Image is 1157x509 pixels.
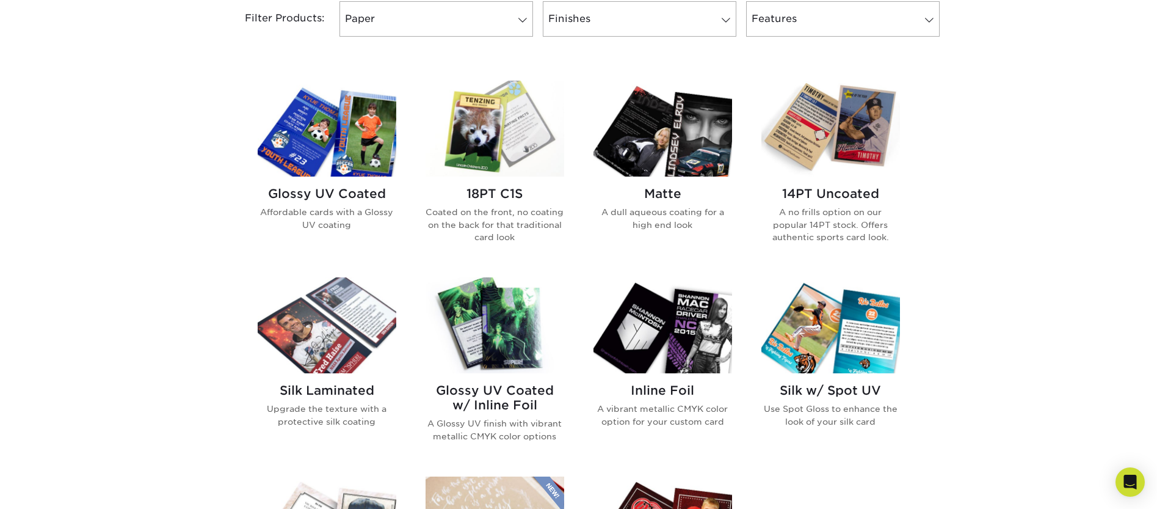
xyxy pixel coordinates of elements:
[761,206,900,243] p: A no frills option on our popular 14PT stock. Offers authentic sports card look.
[258,81,396,263] a: Glossy UV Coated Trading Cards Glossy UV Coated Affordable cards with a Glossy UV coating
[426,206,564,243] p: Coated on the front, no coating on the back for that traditional card look
[761,81,900,177] img: 14PT Uncoated Trading Cards
[761,186,900,201] h2: 14PT Uncoated
[258,186,396,201] h2: Glossy UV Coated
[543,1,736,37] a: Finishes
[593,81,732,177] img: Matte Trading Cards
[426,277,564,462] a: Glossy UV Coated w/ Inline Foil Trading Cards Glossy UV Coated w/ Inline Foil A Glossy UV finish ...
[593,277,732,462] a: Inline Foil Trading Cards Inline Foil A vibrant metallic CMYK color option for your custom card
[593,403,732,428] p: A vibrant metallic CMYK color option for your custom card
[258,277,396,462] a: Silk Laminated Trading Cards Silk Laminated Upgrade the texture with a protective silk coating
[761,277,900,373] img: Silk w/ Spot UV Trading Cards
[426,81,564,263] a: 18PT C1S Trading Cards 18PT C1S Coated on the front, no coating on the back for that traditional ...
[761,81,900,263] a: 14PT Uncoated Trading Cards 14PT Uncoated A no frills option on our popular 14PT stock. Offers au...
[593,186,732,201] h2: Matte
[258,277,396,373] img: Silk Laminated Trading Cards
[593,206,732,231] p: A dull aqueous coating for a high end look
[426,186,564,201] h2: 18PT C1S
[426,383,564,412] h2: Glossy UV Coated w/ Inline Foil
[339,1,533,37] a: Paper
[746,1,940,37] a: Features
[258,206,396,231] p: Affordable cards with a Glossy UV coating
[426,81,564,177] img: 18PT C1S Trading Cards
[426,277,564,373] img: Glossy UV Coated w/ Inline Foil Trading Cards
[1115,467,1145,497] div: Open Intercom Messenger
[593,277,732,373] img: Inline Foil Trading Cards
[761,277,900,462] a: Silk w/ Spot UV Trading Cards Silk w/ Spot UV Use Spot Gloss to enhance the look of your silk card
[593,383,732,398] h2: Inline Foil
[258,383,396,398] h2: Silk Laminated
[761,403,900,428] p: Use Spot Gloss to enhance the look of your silk card
[426,417,564,442] p: A Glossy UV finish with vibrant metallic CMYK color options
[258,403,396,428] p: Upgrade the texture with a protective silk coating
[212,1,335,37] div: Filter Products:
[258,81,396,177] img: Glossy UV Coated Trading Cards
[593,81,732,263] a: Matte Trading Cards Matte A dull aqueous coating for a high end look
[761,383,900,398] h2: Silk w/ Spot UV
